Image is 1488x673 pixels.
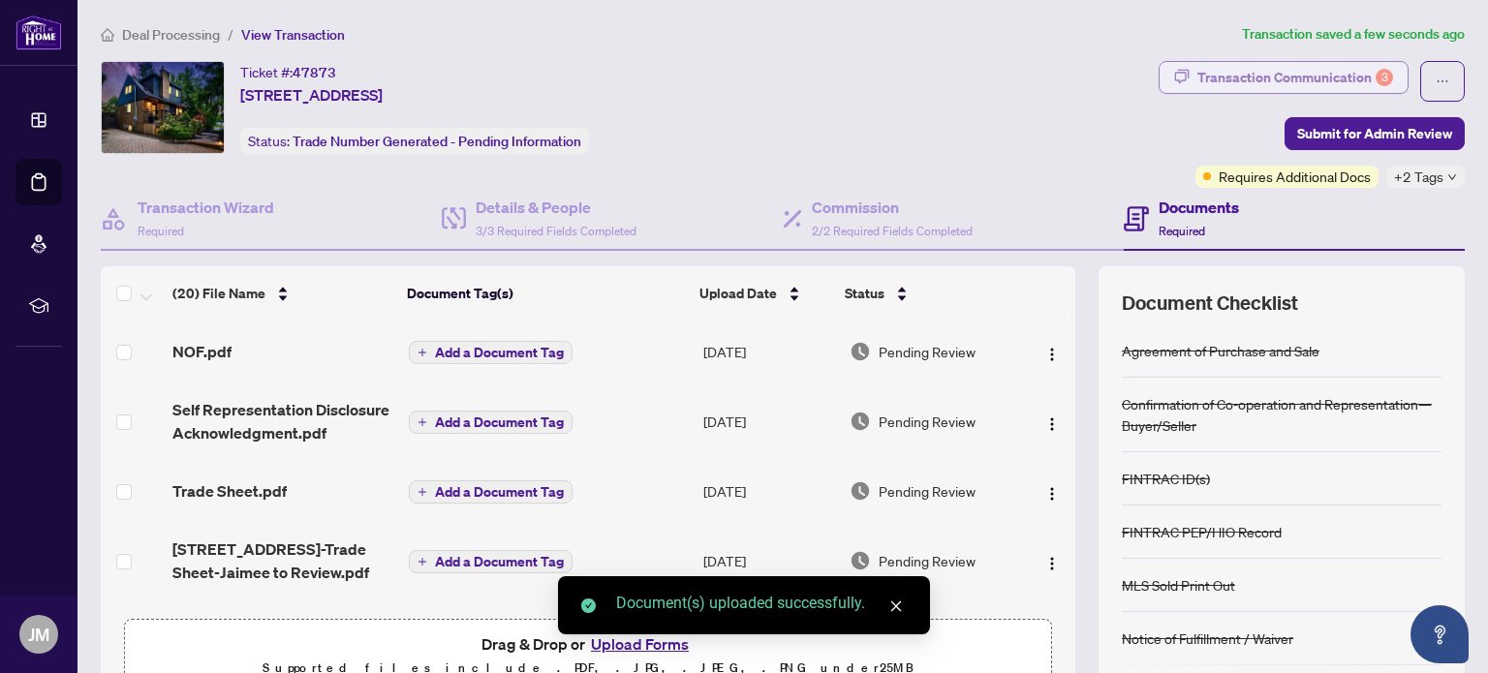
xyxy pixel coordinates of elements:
[240,83,383,107] span: [STREET_ADDRESS]
[293,64,336,81] span: 47873
[15,15,62,50] img: logo
[1159,196,1239,219] h4: Documents
[409,549,573,574] button: Add a Document Tag
[1242,23,1465,46] article: Transaction saved a few seconds ago
[418,557,427,566] span: plus
[1044,416,1060,432] img: Logo
[616,592,907,615] div: Document(s) uploaded successfully.
[138,196,274,219] h4: Transaction Wizard
[435,346,564,359] span: Add a Document Tag
[845,283,884,304] span: Status
[879,411,976,432] span: Pending Review
[476,224,636,238] span: 3/3 Required Fields Completed
[1037,336,1068,367] button: Logo
[1376,69,1393,86] div: 3
[1044,486,1060,502] img: Logo
[1122,340,1319,361] div: Agreement of Purchase and Sale
[879,480,976,502] span: Pending Review
[1037,545,1068,576] button: Logo
[1285,117,1465,150] button: Submit for Admin Review
[837,266,1018,321] th: Status
[812,196,973,219] h4: Commission
[696,460,842,522] td: [DATE]
[889,599,903,613] span: close
[1297,118,1452,149] span: Submit for Admin Review
[138,224,184,238] span: Required
[435,415,564,429] span: Add a Document Tag
[172,479,287,503] span: Trade Sheet.pdf
[240,128,589,154] div: Status:
[885,596,907,617] a: Close
[1410,605,1469,663] button: Open asap
[241,26,345,44] span: View Transaction
[240,61,336,83] div: Ticket #:
[409,550,573,573] button: Add a Document Tag
[165,266,399,321] th: (20) File Name
[696,522,842,599] td: [DATE]
[1219,166,1371,187] span: Requires Additional Docs
[1447,172,1457,182] span: down
[1044,556,1060,571] img: Logo
[172,283,265,304] span: (20) File Name
[1197,62,1393,93] div: Transaction Communication
[399,266,693,321] th: Document Tag(s)
[850,480,871,502] img: Document Status
[696,382,842,460] td: [DATE]
[122,26,220,44] span: Deal Processing
[812,224,973,238] span: 2/2 Required Fields Completed
[28,621,49,648] span: JM
[1436,75,1449,88] span: ellipsis
[850,411,871,432] img: Document Status
[692,266,836,321] th: Upload Date
[409,340,573,365] button: Add a Document Tag
[172,340,232,363] span: NOF.pdf
[699,283,777,304] span: Upload Date
[293,133,581,150] span: Trade Number Generated - Pending Information
[418,417,427,427] span: plus
[581,598,596,613] span: check-circle
[879,341,976,362] span: Pending Review
[418,348,427,357] span: plus
[1044,347,1060,362] img: Logo
[1122,468,1210,489] div: FINTRAC ID(s)
[228,23,233,46] li: /
[1394,166,1443,188] span: +2 Tags
[435,485,564,499] span: Add a Document Tag
[1159,61,1409,94] button: Transaction Communication3
[418,487,427,497] span: plus
[696,321,842,382] td: [DATE]
[879,550,976,571] span: Pending Review
[101,28,114,42] span: home
[1122,521,1282,542] div: FINTRAC PEP/HIO Record
[476,196,636,219] h4: Details & People
[1122,393,1441,436] div: Confirmation of Co-operation and Representation—Buyer/Seller
[850,341,871,362] img: Document Status
[102,62,224,153] img: IMG-W12313938_1.jpg
[409,341,573,364] button: Add a Document Tag
[481,631,695,657] span: Drag & Drop or
[409,411,573,434] button: Add a Document Tag
[172,537,392,584] span: [STREET_ADDRESS]-Trade Sheet-Jaimee to Review.pdf
[409,480,573,504] button: Add a Document Tag
[435,555,564,568] span: Add a Document Tag
[409,410,573,435] button: Add a Document Tag
[409,479,573,505] button: Add a Document Tag
[1037,475,1068,506] button: Logo
[850,550,871,571] img: Document Status
[1159,224,1205,238] span: Required
[1122,627,1293,649] div: Notice of Fulfillment / Waiver
[1037,406,1068,437] button: Logo
[1122,290,1298,317] span: Document Checklist
[1122,574,1235,596] div: MLS Sold Print Out
[172,398,392,444] span: Self Representation Disclosure Acknowledgment.pdf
